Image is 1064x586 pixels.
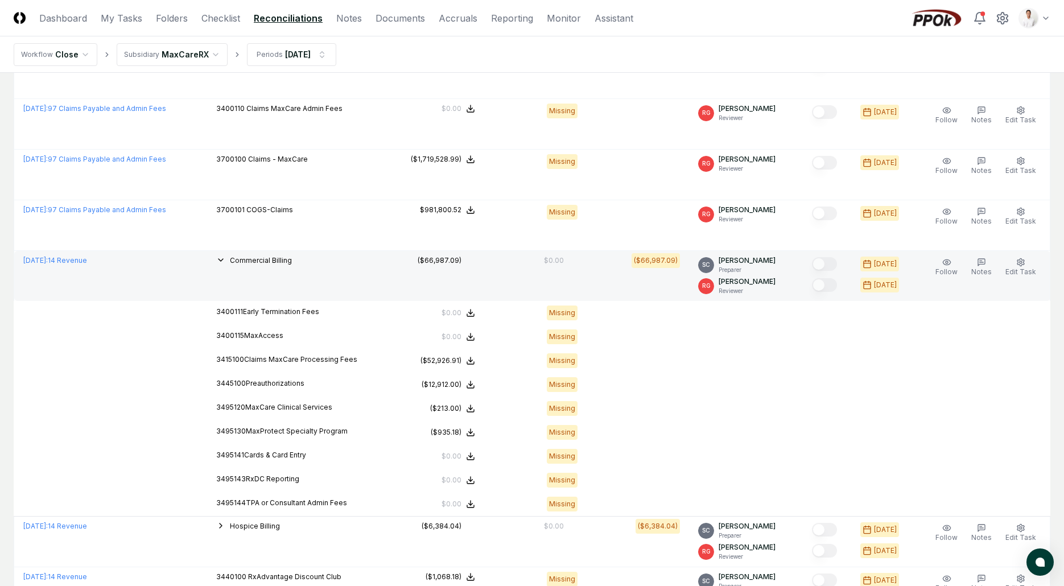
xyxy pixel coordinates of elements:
[719,572,776,582] p: [PERSON_NAME]
[702,210,711,218] span: RG
[411,154,461,164] div: ($1,719,528.99)
[23,522,48,530] span: [DATE] :
[874,259,897,269] div: [DATE]
[595,11,633,25] a: Assistant
[935,533,958,542] span: Follow
[248,155,308,163] span: Claims - MaxCare
[634,255,678,266] div: ($66,987.09)
[1003,104,1038,127] button: Edit Task
[23,205,166,214] a: [DATE]:97 Claims Payable and Admin Fees
[874,208,897,218] div: [DATE]
[422,379,475,390] button: ($12,912.00)
[547,11,581,25] a: Monitor
[422,521,461,531] div: ($6,384.04)
[702,109,711,117] span: RG
[1003,255,1038,279] button: Edit Task
[442,308,475,318] button: $0.00
[971,217,992,225] span: Notes
[1020,9,1038,27] img: d09822cc-9b6d-4858-8d66-9570c114c672_b0bc35f1-fa8e-4ccc-bc23-b02c2d8c2b72.png
[719,164,776,173] p: Reviewer
[101,11,142,25] a: My Tasks
[812,207,837,220] button: Mark complete
[23,104,166,113] a: [DATE]:97 Claims Payable and Admin Fees
[933,255,960,279] button: Follow
[442,104,461,114] div: $0.00
[933,154,960,178] button: Follow
[547,329,578,344] div: Missing
[442,475,475,485] button: $0.00
[216,572,246,581] span: 3440100
[431,427,475,438] button: ($935.18)
[491,11,533,25] a: Reporting
[201,11,240,25] a: Checklist
[420,205,461,215] div: $981,800.52
[874,546,897,556] div: [DATE]
[426,572,461,582] div: ($1,068.18)
[216,498,373,508] p: 3495144 TPA or Consultant Admin Fees
[935,217,958,225] span: Follow
[216,402,373,412] p: 3495120 MaxCare Clinical Services
[216,474,373,484] p: 3495143 RxDC Reporting
[23,572,87,581] a: [DATE]:14 Revenue
[21,49,53,60] div: Workflow
[442,332,461,342] div: $0.00
[719,552,776,561] p: Reviewer
[547,154,578,169] div: Missing
[719,531,776,540] p: Preparer
[547,497,578,511] div: Missing
[971,533,992,542] span: Notes
[933,521,960,545] button: Follow
[874,575,897,585] div: [DATE]
[418,255,461,266] div: ($66,987.09)
[971,115,992,124] span: Notes
[420,356,475,366] button: ($52,926.91)
[247,43,336,66] button: Periods[DATE]
[420,205,475,215] button: $981,800.52
[23,155,48,163] span: [DATE] :
[719,255,776,266] p: [PERSON_NAME]
[638,521,678,531] div: ($6,384.04)
[971,267,992,276] span: Notes
[969,154,994,178] button: Notes
[39,11,87,25] a: Dashboard
[969,255,994,279] button: Notes
[23,256,48,265] span: [DATE] :
[874,525,897,535] div: [DATE]
[248,572,341,581] span: RxAdvantage Discount Club
[719,154,776,164] p: [PERSON_NAME]
[442,308,461,318] div: $0.00
[422,379,461,390] div: ($12,912.00)
[216,205,245,214] span: 3700101
[216,104,245,113] span: 3400110
[246,205,293,214] span: COGS-Claims
[442,499,461,509] div: $0.00
[420,356,461,366] div: ($52,926.91)
[812,105,837,119] button: Mark complete
[702,282,711,290] span: RG
[874,107,897,117] div: [DATE]
[702,261,710,269] span: SC
[216,354,373,365] p: 3415100 Claims MaxCare Processing Fees
[719,215,776,224] p: Reviewer
[230,255,292,266] button: Commercial Billing
[442,499,475,509] button: $0.00
[14,43,336,66] nav: breadcrumb
[216,155,246,163] span: 3700100
[442,104,475,114] button: $0.00
[933,104,960,127] button: Follow
[411,154,475,164] button: ($1,719,528.99)
[874,280,897,290] div: [DATE]
[1005,166,1036,175] span: Edit Task
[430,403,475,414] button: ($213.00)
[719,205,776,215] p: [PERSON_NAME]
[376,11,425,25] a: Documents
[544,255,564,266] div: $0.00
[719,521,776,531] p: [PERSON_NAME]
[1026,548,1054,576] button: atlas-launcher
[216,378,373,389] p: 3445100 Preauthorizations
[216,450,373,460] p: 3495141 Cards & Card Entry
[14,12,26,24] img: Logo
[971,166,992,175] span: Notes
[23,155,166,163] a: [DATE]:97 Claims Payable and Admin Fees
[719,287,776,295] p: Reviewer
